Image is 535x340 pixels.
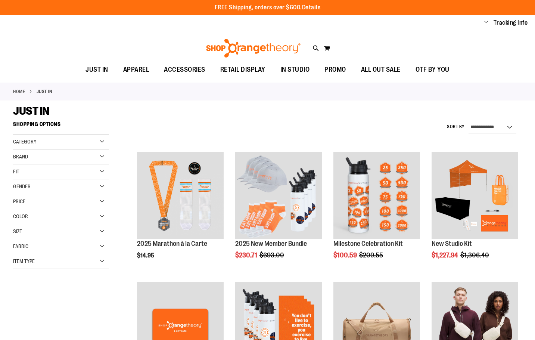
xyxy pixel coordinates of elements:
span: JUST IN [85,61,108,78]
a: New Studio Kit [432,152,518,240]
div: product [231,148,326,278]
a: 2025 Marathon à la Carte [137,152,224,240]
span: Size [13,228,22,234]
span: Item Type [13,258,35,264]
span: OTF BY YOU [416,61,450,78]
span: $230.71 [235,251,258,259]
span: $1,227.94 [432,251,459,259]
span: ACCESSORIES [164,61,205,78]
div: product [133,148,227,278]
div: product [330,148,424,278]
a: New Studio Kit [432,240,472,247]
span: $100.59 [333,251,358,259]
span: $209.55 [359,251,384,259]
span: Price [13,198,25,204]
strong: JUST IN [37,88,52,95]
span: Fit [13,169,19,174]
span: IN STUDIO [280,61,310,78]
span: Brand [13,154,28,160]
a: Milestone Celebration Kit [333,152,420,240]
span: Gender [13,183,31,189]
img: Milestone Celebration Kit [333,152,420,239]
img: New Studio Kit [432,152,518,239]
label: Sort By [447,124,465,130]
span: Color [13,213,28,219]
span: APPAREL [123,61,149,78]
strong: Shopping Options [13,118,109,135]
a: Home [13,88,25,95]
a: Details [302,4,321,11]
div: product [428,148,522,278]
a: 2025 New Member Bundle [235,240,307,247]
img: 2025 Marathon à la Carte [137,152,224,239]
button: Account menu [484,19,488,27]
a: 2025 Marathon à la Carte [137,240,207,247]
a: 2025 New Member Bundle [235,152,322,240]
span: ALL OUT SALE [361,61,401,78]
span: PROMO [324,61,346,78]
span: $1,306.40 [460,251,490,259]
span: RETAIL DISPLAY [220,61,265,78]
span: JUST IN [13,105,49,117]
img: 2025 New Member Bundle [235,152,322,239]
span: Category [13,139,36,145]
img: Shop Orangetheory [205,39,302,58]
span: $693.00 [259,251,285,259]
p: FREE Shipping, orders over $600. [215,3,321,12]
span: $14.95 [137,252,155,259]
span: Fabric [13,243,28,249]
a: Milestone Celebration Kit [333,240,403,247]
a: Tracking Info [494,19,528,27]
